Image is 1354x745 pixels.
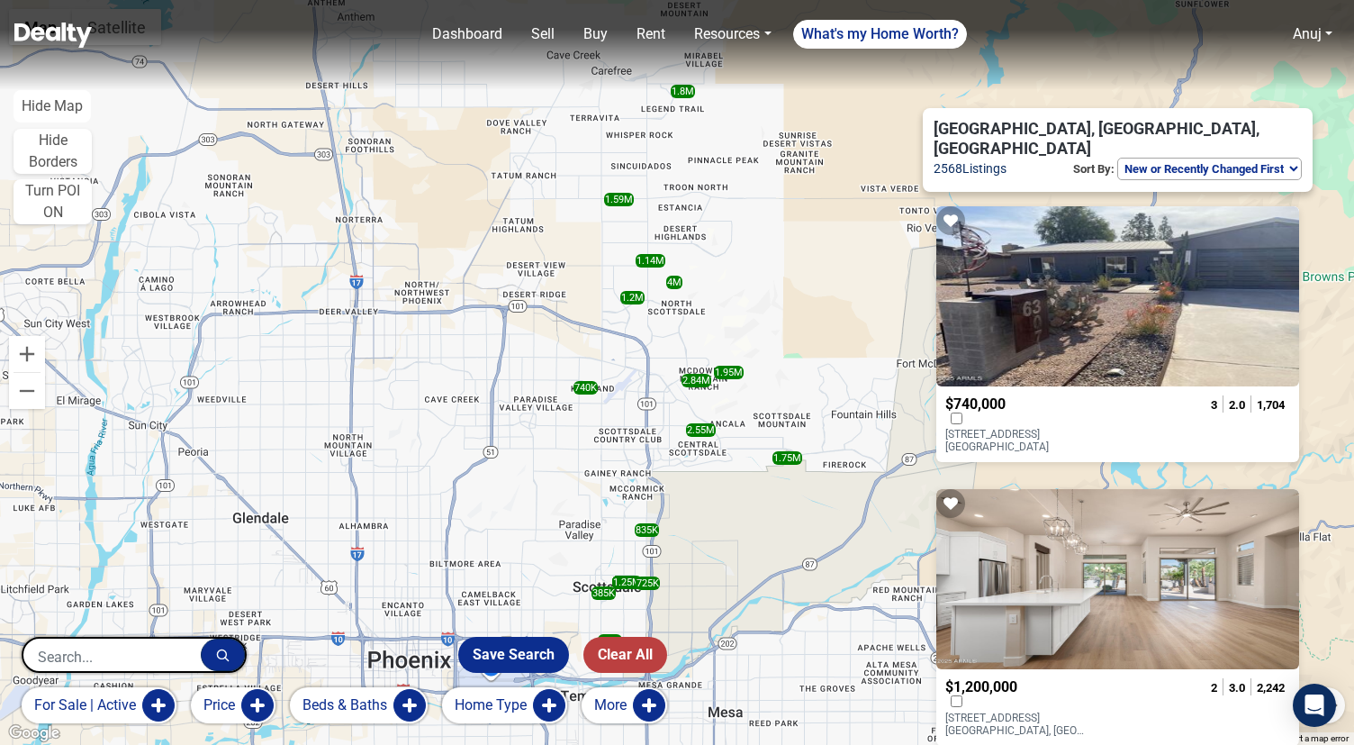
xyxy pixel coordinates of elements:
[1229,681,1245,695] span: 3.0
[945,678,1017,695] span: $1,200,000
[612,576,642,589] div: 1.25M
[636,254,665,268] div: 1.14M
[945,395,1006,413] span: $740,000
[9,691,63,745] iframe: BigID CMP Widget
[573,381,598,395] div: 740K
[598,634,622,648] div: 670K
[671,85,695,98] div: 1.8M
[1257,681,1285,695] span: 2,242
[1293,25,1322,42] a: Anuj
[14,90,91,123] button: Hide Map
[425,16,510,52] a: Dashboard
[582,687,667,723] button: More
[945,695,968,707] label: Compare
[682,374,711,387] div: 2.84M
[934,119,1280,158] span: [GEOGRAPHIC_DATA], [GEOGRAPHIC_DATA], [GEOGRAPHIC_DATA]
[576,16,615,52] a: Buy
[620,291,645,304] div: 1.2M
[14,23,92,48] img: Dealty - Buy, Sell & Rent Homes
[1293,684,1336,727] div: Open Intercom Messenger
[583,637,667,673] button: Clear All
[23,639,201,675] input: Search...
[458,637,569,673] button: Save Search
[9,336,45,372] button: Zoom in
[687,16,778,52] a: Resources
[1211,681,1217,695] span: 2
[1211,398,1217,412] span: 3
[191,687,275,723] button: Price
[22,687,176,723] button: for sale | active
[9,373,45,409] button: Zoom out
[629,16,672,52] a: Rent
[772,451,802,465] div: 1.75M
[793,20,967,49] a: What's my Home Worth?
[290,687,428,723] button: Beds & Baths
[1229,398,1245,412] span: 2.0
[1070,158,1117,181] p: Sort By:
[666,276,682,289] div: 4M
[945,413,968,424] label: Compare
[636,577,660,590] div: 725K
[14,179,92,224] button: Turn POI ON
[442,687,567,723] button: Home Type
[604,193,634,206] div: 1.59M
[591,586,616,600] div: 385K
[686,423,716,437] div: 2.55M
[1286,16,1340,52] a: Anuj
[945,428,1090,453] p: [STREET_ADDRESS] [GEOGRAPHIC_DATA]
[524,16,562,52] a: Sell
[934,159,1006,180] span: 2568 Listings
[635,523,659,537] div: 835K
[945,712,1090,737] p: [STREET_ADDRESS] [GEOGRAPHIC_DATA], [GEOGRAPHIC_DATA] 85255
[1257,398,1285,412] span: 1,704
[14,129,92,174] button: Hide Borders
[714,366,744,379] div: 1.95M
